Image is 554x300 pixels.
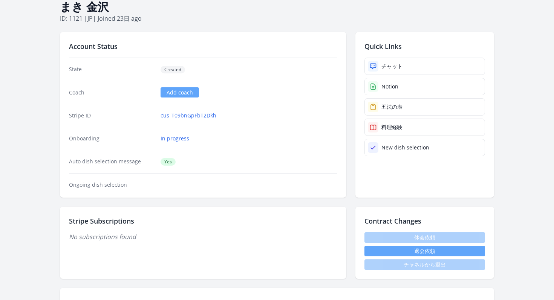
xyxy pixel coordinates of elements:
a: 料理経験 [364,119,485,136]
dt: State [69,65,155,73]
span: チャネルから退出 [364,259,485,270]
span: 休会依頼 [364,232,485,243]
dt: Coach [69,89,155,96]
a: cus_T09bnGpFbT2Dkh [161,112,216,119]
dt: Ongoing dish selection [69,181,155,189]
p: ID: 1121 | | Joined 23日 ago [60,14,494,23]
a: Notion [364,78,485,95]
button: 退会依頼 [364,246,485,256]
dt: Onboarding [69,135,155,142]
h2: Quick Links [364,41,485,52]
dt: Auto dish selection message [69,158,155,166]
a: Add coach [161,87,199,97]
a: New dish selection [364,139,485,156]
h2: Stripe Subscriptions [69,216,337,226]
a: チャット [364,58,485,75]
div: New dish selection [381,144,429,151]
a: 五法の表 [364,98,485,116]
p: No subscriptions found [69,232,337,241]
h2: Contract Changes [364,216,485,226]
dt: Stripe ID [69,112,155,119]
span: Created [161,66,185,73]
span: Yes [161,158,176,166]
h2: Account Status [69,41,337,52]
div: チャット [381,62,402,70]
span: jp [87,14,93,23]
div: 五法の表 [381,103,402,111]
div: 料理経験 [381,123,402,131]
a: In progress [161,135,189,142]
div: Notion [381,83,398,90]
